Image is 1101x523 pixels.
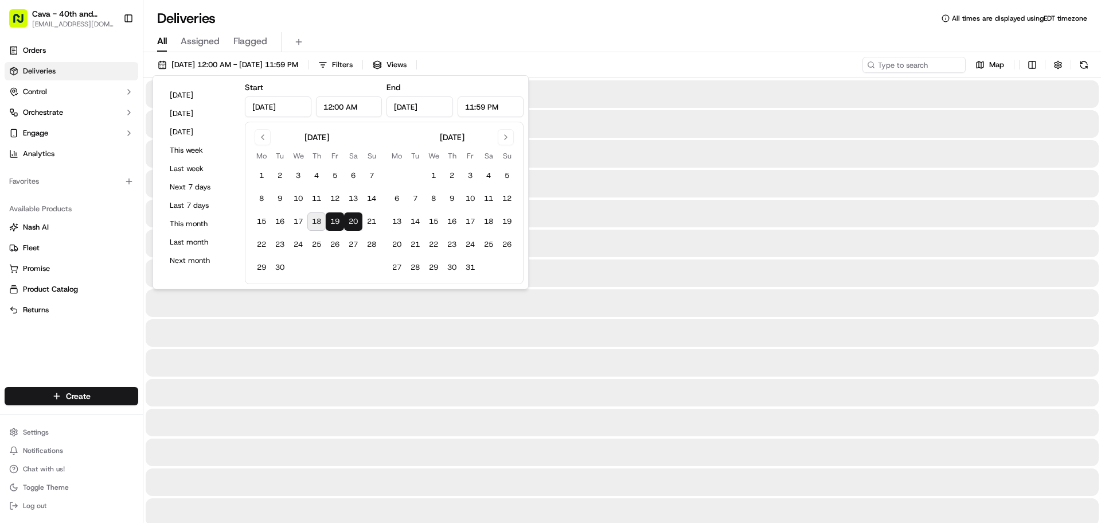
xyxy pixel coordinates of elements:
button: Last week [165,161,233,177]
button: 2 [271,166,289,185]
th: Thursday [443,150,461,162]
span: API Documentation [108,257,184,268]
a: Analytics [5,145,138,163]
button: 11 [479,189,498,208]
span: Analytics [23,149,54,159]
button: 15 [424,212,443,231]
th: Saturday [344,150,362,162]
button: 19 [498,212,516,231]
button: 30 [271,258,289,277]
button: 28 [406,258,424,277]
span: Deliveries [23,66,56,76]
th: Wednesday [424,150,443,162]
img: 40th Madison [11,167,30,185]
span: Map [989,60,1004,70]
img: Nash [11,11,34,34]
button: 10 [289,189,307,208]
span: Settings [23,428,49,437]
button: 4 [479,166,498,185]
th: Monday [388,150,406,162]
span: [EMAIL_ADDRESS][DOMAIN_NAME] [32,20,114,29]
input: Time [458,96,524,117]
button: Orchestrate [5,103,138,122]
button: Notifications [5,443,138,459]
th: Thursday [307,150,326,162]
button: 3 [461,166,479,185]
span: Cava - 40th and [PERSON_NAME] [32,8,114,20]
th: Sunday [498,150,516,162]
button: 26 [326,235,344,254]
button: Go to next month [498,129,514,145]
button: Last month [165,234,233,250]
span: Log out [23,501,46,510]
a: Nash AI [9,222,134,233]
span: Returns [23,305,49,315]
div: 💻 [97,258,106,267]
a: Orders [5,41,138,60]
button: 28 [362,235,381,254]
div: Past conversations [11,149,77,158]
button: 10 [461,189,479,208]
button: Next 7 days [165,179,233,195]
button: 30 [443,258,461,277]
span: [DATE] [91,178,114,187]
button: Views [368,57,412,73]
button: Refresh [1076,57,1092,73]
th: Tuesday [271,150,289,162]
button: 20 [344,212,362,231]
button: 22 [252,235,271,254]
button: 14 [406,212,424,231]
a: Returns [9,305,134,315]
p: Welcome 👋 [11,46,209,64]
span: • [84,178,88,187]
button: Promise [5,259,138,278]
button: 16 [271,212,289,231]
button: Settings [5,424,138,440]
span: All times are displayed using EDT timezone [952,14,1087,23]
span: Chat with us! [23,464,65,474]
span: • [97,209,101,218]
button: See all [178,147,209,161]
img: 1736555255976-a54dd68f-1ca7-489b-9aae-adbdc363a1c4 [11,110,32,130]
button: 13 [388,212,406,231]
span: Views [386,60,407,70]
button: 9 [271,189,289,208]
button: 11 [307,189,326,208]
span: 40th Madison [36,178,82,187]
th: Friday [461,150,479,162]
button: 1 [424,166,443,185]
button: 17 [289,212,307,231]
button: [DATE] [165,106,233,122]
span: Notifications [23,446,63,455]
button: 12 [326,189,344,208]
button: Go to previous month [255,129,271,145]
a: 📗Knowledge Base [7,252,92,273]
a: 💻API Documentation [92,252,189,273]
span: Promise [23,264,50,274]
button: Create [5,387,138,405]
button: Start new chat [195,113,209,127]
button: 25 [479,235,498,254]
th: Wednesday [289,150,307,162]
button: 18 [479,212,498,231]
button: 24 [289,235,307,254]
button: 15 [252,212,271,231]
span: Create [66,390,91,402]
div: We're available if you need us! [52,121,158,130]
span: Toggle Theme [23,483,69,492]
button: 20 [388,235,406,254]
span: Orders [23,45,46,56]
button: 23 [271,235,289,254]
span: Pylon [114,285,139,293]
input: Type to search [862,57,966,73]
button: [DATE] [165,87,233,103]
button: 27 [388,258,406,277]
button: 24 [461,235,479,254]
button: 9 [443,189,461,208]
span: Filters [332,60,353,70]
button: 29 [424,258,443,277]
a: Deliveries [5,62,138,80]
button: Next month [165,253,233,269]
div: [DATE] [440,131,464,143]
button: Fleet [5,239,138,257]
